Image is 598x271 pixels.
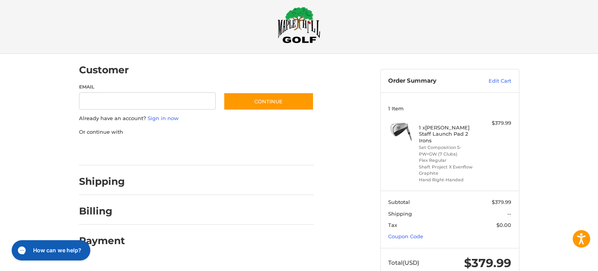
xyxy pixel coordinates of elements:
[507,211,511,217] span: --
[79,115,314,122] p: Already have an account?
[480,119,511,127] div: $379.99
[79,205,125,217] h2: Billing
[79,235,125,247] h2: Payment
[419,144,478,157] li: Set Composition 5-PW+GW (7 Clubs)
[388,211,412,217] span: Shipping
[208,143,267,158] iframe: PayPal-venmo
[79,83,216,90] label: Email
[79,64,129,76] h2: Customer
[223,92,314,110] button: Continue
[388,233,423,239] a: Coupon Code
[496,222,511,228] span: $0.00
[8,237,92,263] iframe: Gorgias live chat messenger
[388,77,472,85] h3: Order Summary
[388,199,410,205] span: Subtotal
[142,143,201,158] iframe: PayPal-paylater
[148,115,179,121] a: Sign in now
[388,105,511,112] h3: 1 Item
[419,157,478,164] li: Flex Regular
[388,222,397,228] span: Tax
[492,199,511,205] span: $379.99
[419,164,478,177] li: Shaft Project X Evenflow Graphite
[419,124,478,143] h4: 1 x [PERSON_NAME] Staff Launch Pad 2 Irons
[278,7,320,43] img: Maple Hill Golf
[79,128,314,136] p: Or continue with
[472,77,511,85] a: Edit Cart
[419,177,478,183] li: Hand Right-Handed
[79,175,125,188] h2: Shipping
[76,143,135,158] iframe: PayPal-paypal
